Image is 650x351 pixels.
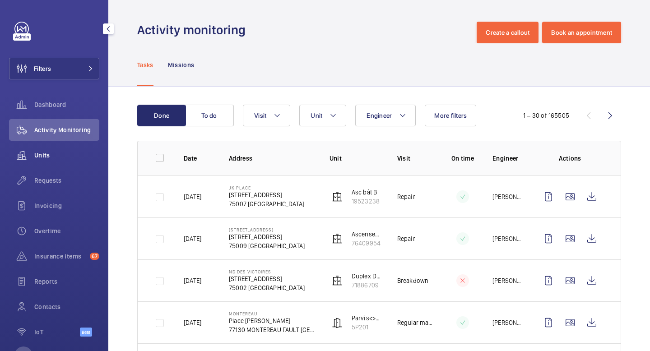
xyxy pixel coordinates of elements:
[229,154,315,163] p: Address
[397,234,415,243] p: Repair
[352,197,380,206] p: 19523238
[332,191,343,202] img: elevator.svg
[492,154,523,163] p: Engineer
[332,233,343,244] img: elevator.svg
[352,314,383,323] p: Parvis<>Accès SPP
[229,190,304,199] p: [STREET_ADDRESS]
[523,111,569,120] div: 1 – 30 of 165505
[34,252,86,261] span: Insurance items
[34,277,99,286] span: Reports
[352,230,383,239] p: Ascenseur B
[254,112,266,119] span: Visit
[229,311,315,316] p: MONTEREAU
[397,318,433,327] p: Regular maintenance
[332,275,343,286] img: elevator.svg
[367,112,392,119] span: Engineer
[184,318,201,327] p: [DATE]
[492,276,523,285] p: [PERSON_NAME]
[352,323,383,332] p: 5P201
[229,269,305,274] p: ND DES VICTOIRES
[425,105,476,126] button: More filters
[447,154,478,163] p: On time
[229,241,305,250] p: 75009 [GEOGRAPHIC_DATA]
[330,154,383,163] p: Unit
[137,60,153,69] p: Tasks
[34,64,51,73] span: Filters
[137,105,186,126] button: Done
[34,226,99,236] span: Overtime
[311,112,322,119] span: Unit
[34,328,80,337] span: IoT
[492,192,523,201] p: [PERSON_NAME]
[80,328,92,337] span: Beta
[34,201,99,210] span: Invoicing
[229,199,304,208] p: 75007 [GEOGRAPHIC_DATA]
[397,192,415,201] p: Repair
[229,325,315,334] p: 77130 MONTEREAU FAULT [GEOGRAPHIC_DATA]
[352,272,383,281] p: Duplex Droit Otis - [GEOGRAPHIC_DATA]
[229,274,305,283] p: [STREET_ADDRESS]
[34,302,99,311] span: Contacts
[477,22,539,43] button: Create a callout
[229,185,304,190] p: JK PLACE
[243,105,290,126] button: Visit
[299,105,346,126] button: Unit
[229,232,305,241] p: [STREET_ADDRESS]
[184,234,201,243] p: [DATE]
[137,22,251,38] h1: Activity monitoring
[9,58,99,79] button: Filters
[352,281,383,290] p: 71886709
[185,105,234,126] button: To do
[355,105,416,126] button: Engineer
[397,154,433,163] p: Visit
[34,125,99,134] span: Activity Monitoring
[492,318,523,327] p: [PERSON_NAME]
[34,100,99,109] span: Dashboard
[229,316,315,325] p: Place [PERSON_NAME]
[229,283,305,292] p: 75002 [GEOGRAPHIC_DATA]
[352,239,383,248] p: 76409954
[397,276,429,285] p: Breakdown
[332,317,343,328] img: automatic_door.svg
[492,234,523,243] p: [PERSON_NAME]
[184,276,201,285] p: [DATE]
[90,253,99,260] span: 67
[538,154,603,163] p: Actions
[352,188,380,197] p: Asc bât B
[34,176,99,185] span: Requests
[542,22,621,43] button: Book an appointment
[168,60,195,69] p: Missions
[34,151,99,160] span: Units
[434,112,467,119] span: More filters
[184,154,214,163] p: Date
[229,227,305,232] p: [STREET_ADDRESS]
[184,192,201,201] p: [DATE]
